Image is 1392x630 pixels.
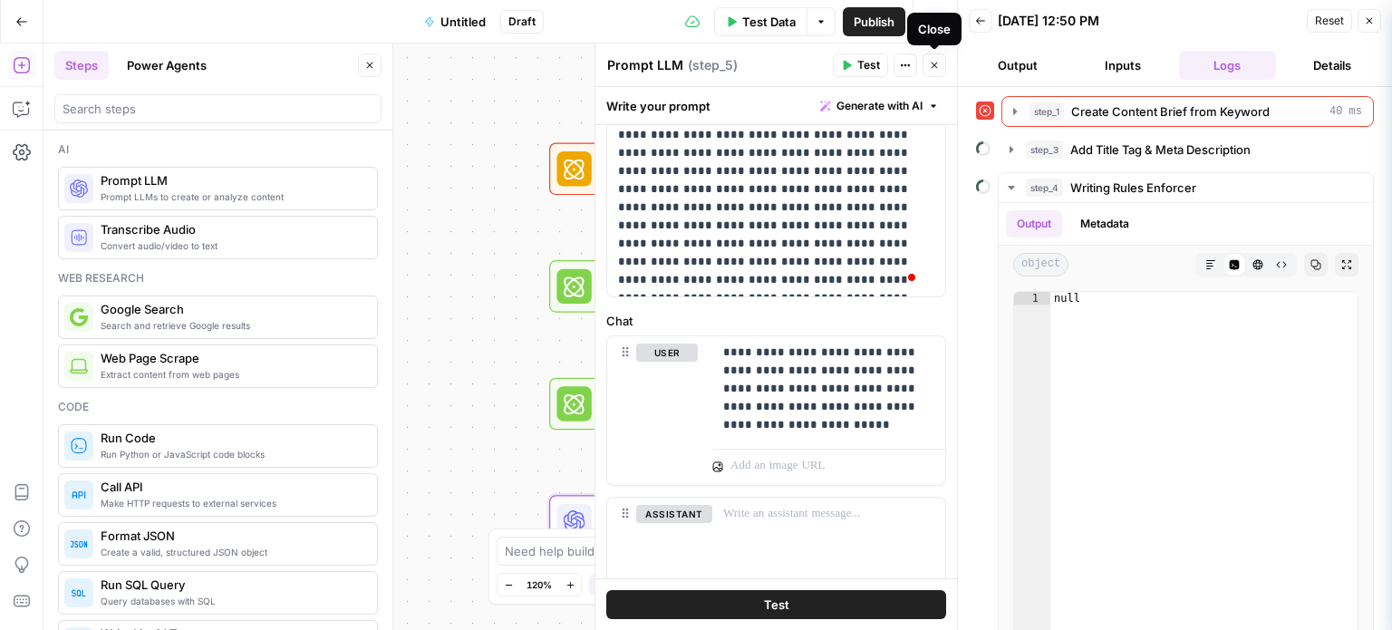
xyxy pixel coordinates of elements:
button: Logs [1179,51,1277,80]
span: 40 ms [1329,103,1362,120]
button: Steps [54,51,109,80]
span: Test [857,57,880,73]
span: Add Title Tag & Meta Description [1070,141,1251,159]
button: Details [1283,51,1381,80]
button: user [636,344,698,362]
span: 120% [527,577,552,592]
span: Run SQL Query [101,576,362,594]
span: Extract content from web pages [101,367,362,382]
span: Create Content Brief from Keyword [1071,102,1270,121]
span: Generate with AI [836,98,923,114]
span: Untitled [440,13,486,31]
span: Test [764,596,789,614]
button: Output [969,51,1067,80]
button: 40 ms [1002,97,1373,126]
div: Power AgentAdd Title Tag & Meta DescriptionStep 3 [549,260,886,313]
span: Create a valid, structured JSON object [101,545,362,559]
span: Search and retrieve Google results [101,318,362,333]
span: Prompt LLM [101,171,362,189]
div: Web research [58,270,378,286]
button: Generate with AI [813,94,946,118]
span: Google Search [101,300,362,318]
span: Run Code [101,429,362,447]
span: step_3 [1026,141,1063,159]
span: Transcribe Audio [101,220,362,238]
span: Convert audio/video to text [101,238,362,253]
span: Prompt LLMs to create or analyze content [101,189,362,204]
button: assistant [636,505,712,523]
span: Web Page Scrape [101,349,362,367]
button: Test Data [714,7,807,36]
span: Draft [508,14,536,30]
div: assistant [607,498,698,625]
input: Search steps [63,100,373,118]
span: Call API [101,478,362,496]
span: Query databases with SQL [101,594,362,608]
span: Publish [854,13,894,31]
div: ErrorPower AgentCreate Content Brief from KeywordStep 1 [549,143,886,196]
button: Reset [1307,9,1352,33]
div: WorkflowInput SettingsInputs [549,25,886,78]
div: Ai [58,141,378,158]
span: Test Data [742,13,796,31]
div: Close [918,20,951,38]
span: step_1 [1029,102,1064,121]
div: Write your prompt [595,87,957,124]
div: Code [58,399,378,415]
textarea: Prompt LLM [607,56,683,74]
div: LLM · GPT-4.1Prompt LLMStep 5 [549,495,886,548]
button: Metadata [1069,210,1140,237]
span: Reset [1315,13,1344,29]
span: Make HTTP requests to external services [101,496,362,510]
button: Publish [843,7,905,36]
span: Run Python or JavaScript code blocks [101,447,362,461]
span: step_4 [1026,179,1063,197]
div: Power AgentWriting Rules EnforcerStep 4 [549,378,886,431]
span: object [1013,253,1068,276]
div: 1 [1014,292,1050,305]
button: Untitled [413,7,497,36]
div: user [607,336,698,485]
button: Test [606,590,946,619]
button: Test [833,53,888,77]
button: Inputs [1074,51,1172,80]
label: Chat [606,312,946,330]
span: ( step_5 ) [688,56,738,74]
button: Output [1006,210,1062,237]
span: Format JSON [101,527,362,545]
button: Power Agents [116,51,217,80]
span: Writing Rules Enforcer [1070,179,1196,197]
